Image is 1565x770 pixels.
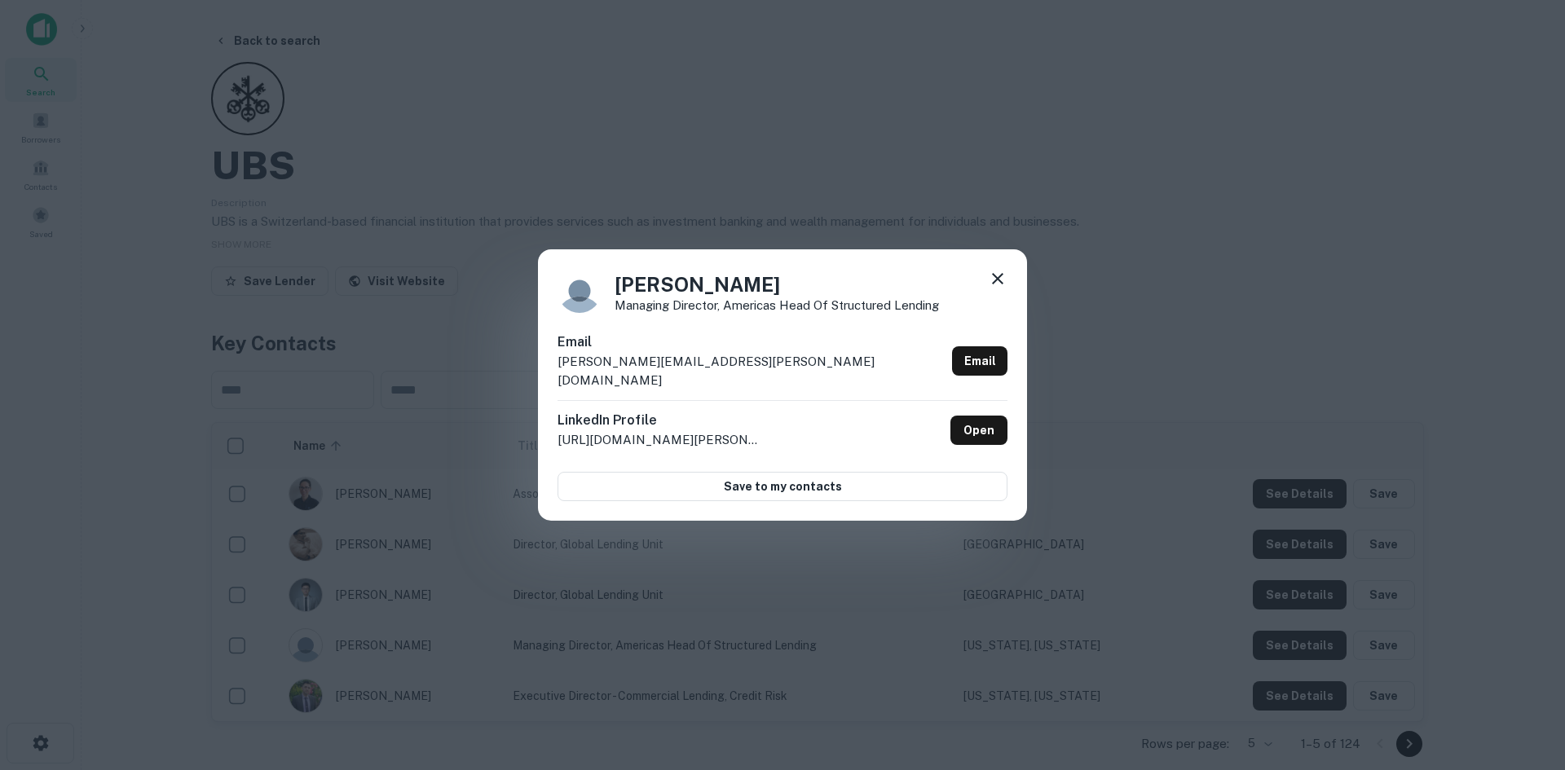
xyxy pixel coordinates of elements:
[558,269,602,313] img: 9c8pery4andzj6ohjkjp54ma2
[558,411,761,430] h6: LinkedIn Profile
[558,472,1007,501] button: Save to my contacts
[558,430,761,450] p: [URL][DOMAIN_NAME][PERSON_NAME]
[558,332,946,352] h6: Email
[558,352,946,390] p: [PERSON_NAME][EMAIL_ADDRESS][PERSON_NAME][DOMAIN_NAME]
[615,270,939,299] h4: [PERSON_NAME]
[950,416,1007,445] a: Open
[1483,640,1565,718] iframe: Chat Widget
[615,299,939,311] p: Managing Director, Americas Head of Structured Lending
[952,346,1007,376] a: Email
